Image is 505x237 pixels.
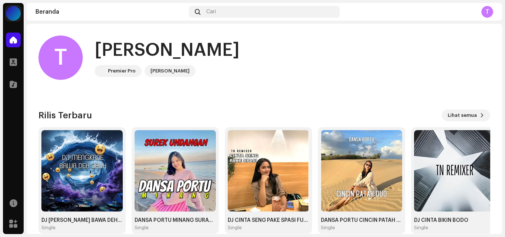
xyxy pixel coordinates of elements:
[321,225,335,231] div: Single
[442,109,490,121] button: Lihat semua
[414,225,428,231] div: Single
[414,217,495,223] div: DJ CINTA BIKIN BODO
[135,225,149,231] div: Single
[38,109,92,121] h3: Rilis Terbaru
[228,130,309,211] img: 6c0e6bf3-097d-4b6e-a802-59f6935a0dcc
[448,108,477,123] span: Lihat semua
[150,67,190,75] div: [PERSON_NAME]
[96,67,105,75] img: 64f15ab7-a28a-4bb5-a164-82594ec98160
[35,9,186,15] div: Beranda
[206,9,216,15] span: Cari
[41,130,123,211] img: 9bcc8b99-6d0b-4f5b-b12c-2d526f8dafb3
[414,130,495,211] img: 6b7d4208-eba9-46d3-a24f-9ab23e7ea93f
[95,38,240,62] div: [PERSON_NAME]
[38,35,83,80] div: T
[41,225,55,231] div: Single
[228,225,242,231] div: Single
[135,217,216,223] div: DANSA PORTU MINANG SURAT UNDANGAN
[481,6,493,18] div: T
[135,130,216,211] img: 9382f975-75ed-4e2b-9a2f-4aea69284fa0
[41,217,123,223] div: DJ [PERSON_NAME] BAWA DEH JAUH [REMIX]
[321,217,402,223] div: DANSA PORTU CINCIN PATAH DUO
[321,130,402,211] img: ecbf5693-c5b1-4df5-b8eb-ed1e5df1002f
[108,67,136,75] div: Premier Pro
[228,217,309,223] div: DJ CINTA SENG PAKE SPASI FUNKY KUPANG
